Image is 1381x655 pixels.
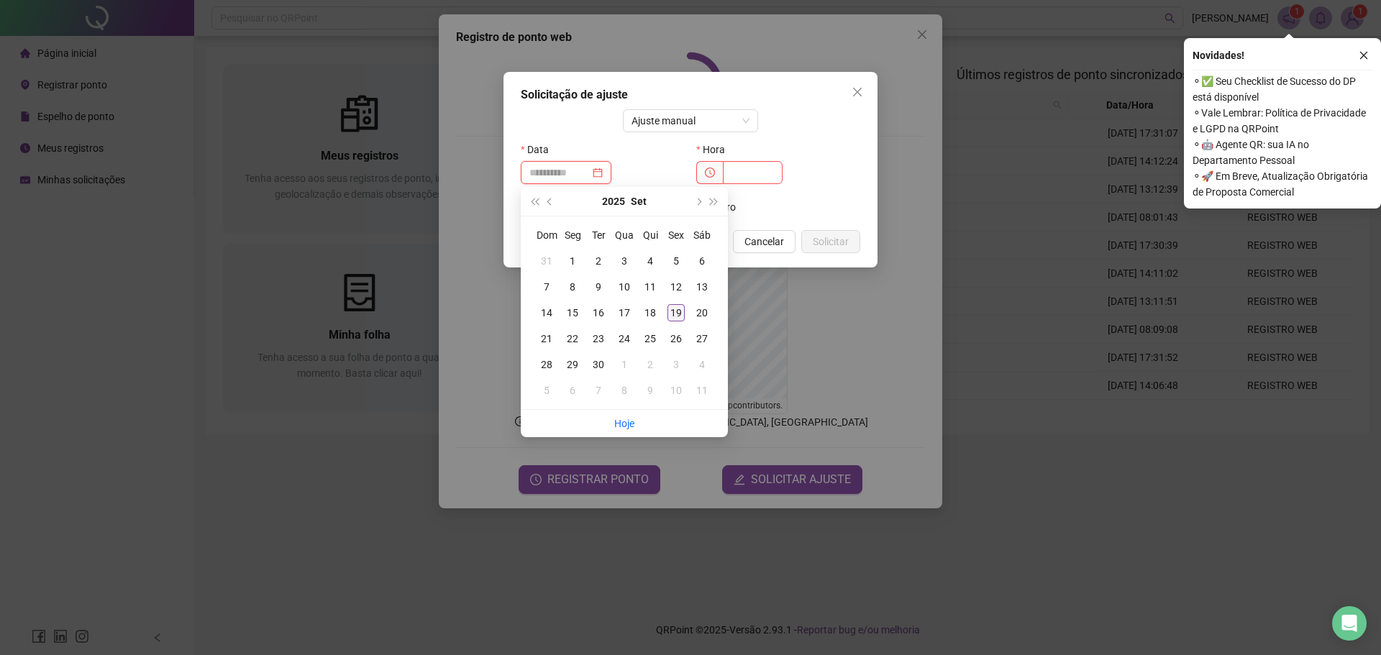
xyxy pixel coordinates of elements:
[667,382,685,399] div: 10
[616,330,633,347] div: 24
[585,222,611,248] th: Ter
[560,222,585,248] th: Seg
[733,230,796,253] button: Cancelar
[744,234,784,249] span: Cancelar
[642,330,659,347] div: 25
[538,252,555,270] div: 31
[663,352,689,377] td: 2025-10-03
[642,252,659,270] div: 4
[611,248,637,274] td: 2025-09-03
[564,252,581,270] div: 1
[560,248,585,274] td: 2025-09-01
[706,187,722,216] button: super-next-year
[560,377,585,403] td: 2025-10-06
[1193,105,1372,137] span: ⚬ Vale Lembrar: Política de Privacidade e LGPD na QRPoint
[637,326,663,352] td: 2025-09-25
[637,377,663,403] td: 2025-10-09
[1359,50,1369,60] span: close
[560,274,585,300] td: 2025-09-08
[611,300,637,326] td: 2025-09-17
[616,382,633,399] div: 8
[611,352,637,377] td: 2025-10-01
[632,110,750,132] span: Ajuste manual
[1193,47,1244,63] span: Novidades !
[690,187,706,216] button: next-year
[534,274,560,300] td: 2025-09-07
[693,278,711,296] div: 13
[534,248,560,274] td: 2025-08-31
[693,304,711,321] div: 20
[538,330,555,347] div: 21
[663,248,689,274] td: 2025-09-05
[689,377,715,403] td: 2025-10-11
[590,304,607,321] div: 16
[564,330,581,347] div: 22
[542,187,558,216] button: prev-year
[642,356,659,373] div: 2
[667,356,685,373] div: 3
[689,248,715,274] td: 2025-09-06
[602,187,625,216] button: year panel
[521,138,558,161] label: Data
[590,252,607,270] div: 2
[527,187,542,216] button: super-prev-year
[667,252,685,270] div: 5
[631,187,647,216] button: month panel
[637,222,663,248] th: Qui
[667,278,685,296] div: 12
[616,304,633,321] div: 17
[616,356,633,373] div: 1
[637,300,663,326] td: 2025-09-18
[560,300,585,326] td: 2025-09-15
[693,356,711,373] div: 4
[667,304,685,321] div: 19
[689,222,715,248] th: Sáb
[611,377,637,403] td: 2025-10-08
[585,274,611,300] td: 2025-09-09
[642,382,659,399] div: 9
[705,168,715,178] span: clock-circle
[585,248,611,274] td: 2025-09-02
[560,326,585,352] td: 2025-09-22
[637,248,663,274] td: 2025-09-04
[564,304,581,321] div: 15
[538,382,555,399] div: 5
[538,278,555,296] div: 7
[1193,168,1372,200] span: ⚬ 🚀 Em Breve, Atualização Obrigatória de Proposta Comercial
[534,326,560,352] td: 2025-09-21
[564,356,581,373] div: 29
[801,230,860,253] button: Solicitar
[689,274,715,300] td: 2025-09-13
[585,352,611,377] td: 2025-09-30
[585,326,611,352] td: 2025-09-23
[585,300,611,326] td: 2025-09-16
[614,418,634,429] a: Hoje
[534,377,560,403] td: 2025-10-05
[611,274,637,300] td: 2025-09-10
[564,278,581,296] div: 8
[616,252,633,270] div: 3
[663,222,689,248] th: Sex
[689,300,715,326] td: 2025-09-20
[693,382,711,399] div: 11
[689,352,715,377] td: 2025-10-04
[1332,606,1367,641] div: Open Intercom Messenger
[637,274,663,300] td: 2025-09-11
[693,330,711,347] div: 27
[693,252,711,270] div: 6
[560,352,585,377] td: 2025-09-29
[534,352,560,377] td: 2025-09-28
[585,377,611,403] td: 2025-10-07
[1193,137,1372,168] span: ⚬ 🤖 Agente QR: sua IA no Departamento Pessoal
[521,86,860,104] div: Solicitação de ajuste
[642,278,659,296] div: 11
[663,326,689,352] td: 2025-09-26
[611,222,637,248] th: Qua
[663,377,689,403] td: 2025-10-10
[696,138,734,161] label: Hora
[534,222,560,248] th: Dom
[663,300,689,326] td: 2025-09-19
[538,304,555,321] div: 14
[590,356,607,373] div: 30
[590,382,607,399] div: 7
